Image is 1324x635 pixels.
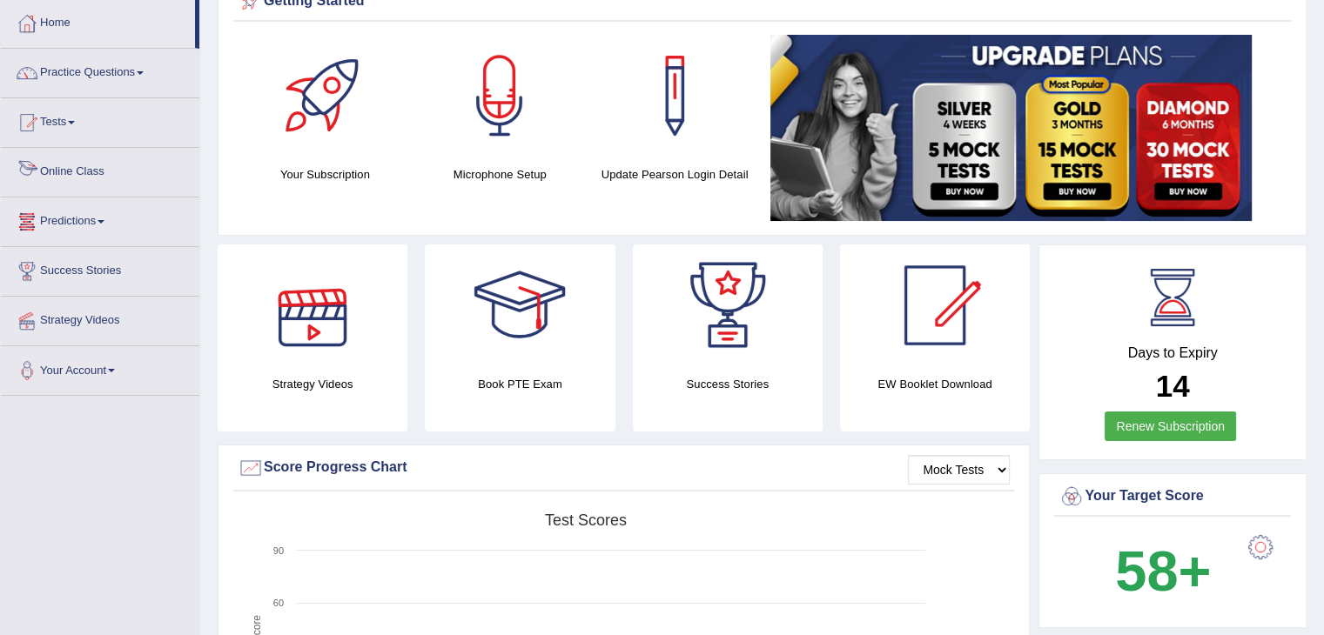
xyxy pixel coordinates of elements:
img: small5.jpg [770,35,1252,221]
a: Tests [1,98,199,142]
text: 60 [273,598,284,608]
h4: Days to Expiry [1059,345,1287,361]
text: 90 [273,545,284,556]
h4: Your Subscription [246,165,404,184]
a: Practice Questions [1,49,199,92]
h4: Success Stories [633,375,823,393]
a: Renew Subscription [1105,411,1236,441]
div: Score Progress Chart [238,455,1010,481]
h4: Update Pearson Login Detail [596,165,754,184]
a: Online Class [1,148,199,191]
h4: EW Booklet Download [840,375,1030,393]
b: 14 [1156,369,1190,403]
div: Your Target Score [1059,484,1287,510]
b: 58+ [1115,539,1211,603]
h4: Microphone Setup [421,165,579,184]
tspan: Test scores [545,511,627,529]
a: Strategy Videos [1,297,199,340]
a: Predictions [1,197,199,241]
a: Success Stories [1,247,199,291]
a: Your Account [1,346,199,390]
h4: Book PTE Exam [425,375,615,393]
h4: Strategy Videos [218,375,407,393]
